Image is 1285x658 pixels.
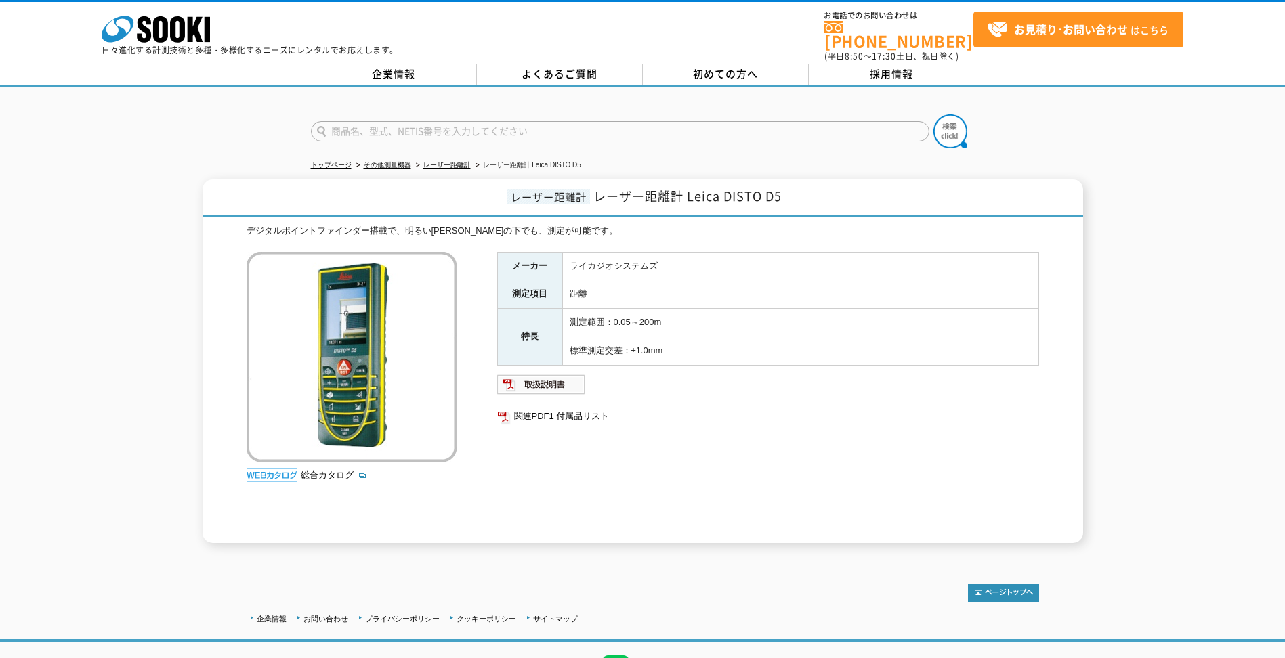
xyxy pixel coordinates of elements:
[457,615,516,623] a: クッキーポリシー
[693,66,758,81] span: 初めての方へ
[257,615,287,623] a: 企業情報
[845,50,864,62] span: 8:50
[824,21,973,49] a: [PHONE_NUMBER]
[301,470,367,480] a: 総合カタログ
[477,64,643,85] a: よくあるご質問
[247,224,1039,238] div: デジタルポイントファインダー搭載で、明るい[PERSON_NAME]の下でも、測定が可能です。
[497,252,562,280] th: メーカー
[973,12,1183,47] a: お見積り･お問い合わせはこちら
[933,114,967,148] img: btn_search.png
[593,187,782,205] span: レーザー距離計 Leica DISTO D5
[824,50,959,62] span: (平日 ～ 土日、祝日除く)
[473,158,581,173] li: レーザー距離計 Leica DISTO D5
[311,64,477,85] a: 企業情報
[809,64,975,85] a: 採用情報
[497,309,562,365] th: 特長
[497,408,1039,425] a: 関連PDF1 付属品リスト
[643,64,809,85] a: 初めての方へ
[824,12,973,20] span: お電話でのお問い合わせは
[311,161,352,169] a: トップページ
[497,280,562,309] th: 測定項目
[562,309,1038,365] td: 測定範囲：0.05～200m 標準測定交差：±1.0mm
[247,252,457,462] img: レーザー距離計 Leica DISTO D5
[987,20,1168,40] span: はこちら
[497,374,586,395] img: 取扱説明書
[968,584,1039,602] img: トップページへ
[102,46,398,54] p: 日々進化する計測技術と多種・多様化するニーズにレンタルでお応えします。
[533,615,578,623] a: サイトマップ
[311,121,929,141] input: 商品名、型式、NETIS番号を入力してください
[562,252,1038,280] td: ライカジオシステムズ
[1014,21,1128,37] strong: お見積り･お問い合わせ
[365,615,440,623] a: プライバシーポリシー
[364,161,411,169] a: その他測量機器
[497,382,586,393] a: 取扱説明書
[562,280,1038,309] td: 距離
[507,189,590,204] span: レーザー距離計
[303,615,348,623] a: お問い合わせ
[247,468,297,482] img: webカタログ
[423,161,471,169] a: レーザー距離計
[872,50,896,62] span: 17:30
